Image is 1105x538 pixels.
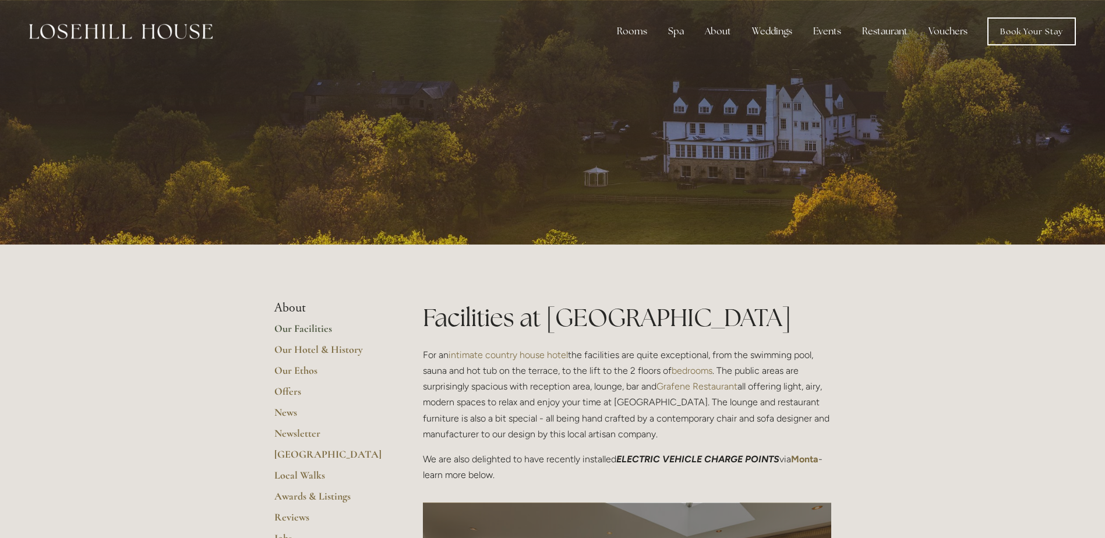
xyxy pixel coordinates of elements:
[449,349,568,360] a: intimate country house hotel
[274,300,386,316] li: About
[274,511,386,532] a: Reviews
[804,20,850,43] div: Events
[423,451,831,483] p: We are also delighted to have recently installed via - learn more below.
[919,20,977,43] a: Vouchers
[274,406,386,427] a: News
[274,490,386,511] a: Awards & Listings
[274,427,386,448] a: Newsletter
[274,343,386,364] a: Our Hotel & History
[616,454,779,465] em: ELECTRIC VEHICLE CHARGE POINTS
[743,20,802,43] div: Weddings
[274,364,386,385] a: Our Ethos
[696,20,740,43] div: About
[423,347,831,442] p: For an the facilities are quite exceptional, from the swimming pool, sauna and hot tub on the ter...
[853,20,917,43] div: Restaurant
[659,20,693,43] div: Spa
[274,322,386,343] a: Our Facilities
[274,448,386,469] a: [GEOGRAPHIC_DATA]
[672,365,712,376] a: bedrooms
[791,454,818,465] a: Monta
[987,17,1076,45] a: Book Your Stay
[274,385,386,406] a: Offers
[656,381,737,392] a: Grafene Restaurant
[274,469,386,490] a: Local Walks
[29,24,213,39] img: Losehill House
[608,20,656,43] div: Rooms
[423,300,831,335] h1: Facilities at [GEOGRAPHIC_DATA]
